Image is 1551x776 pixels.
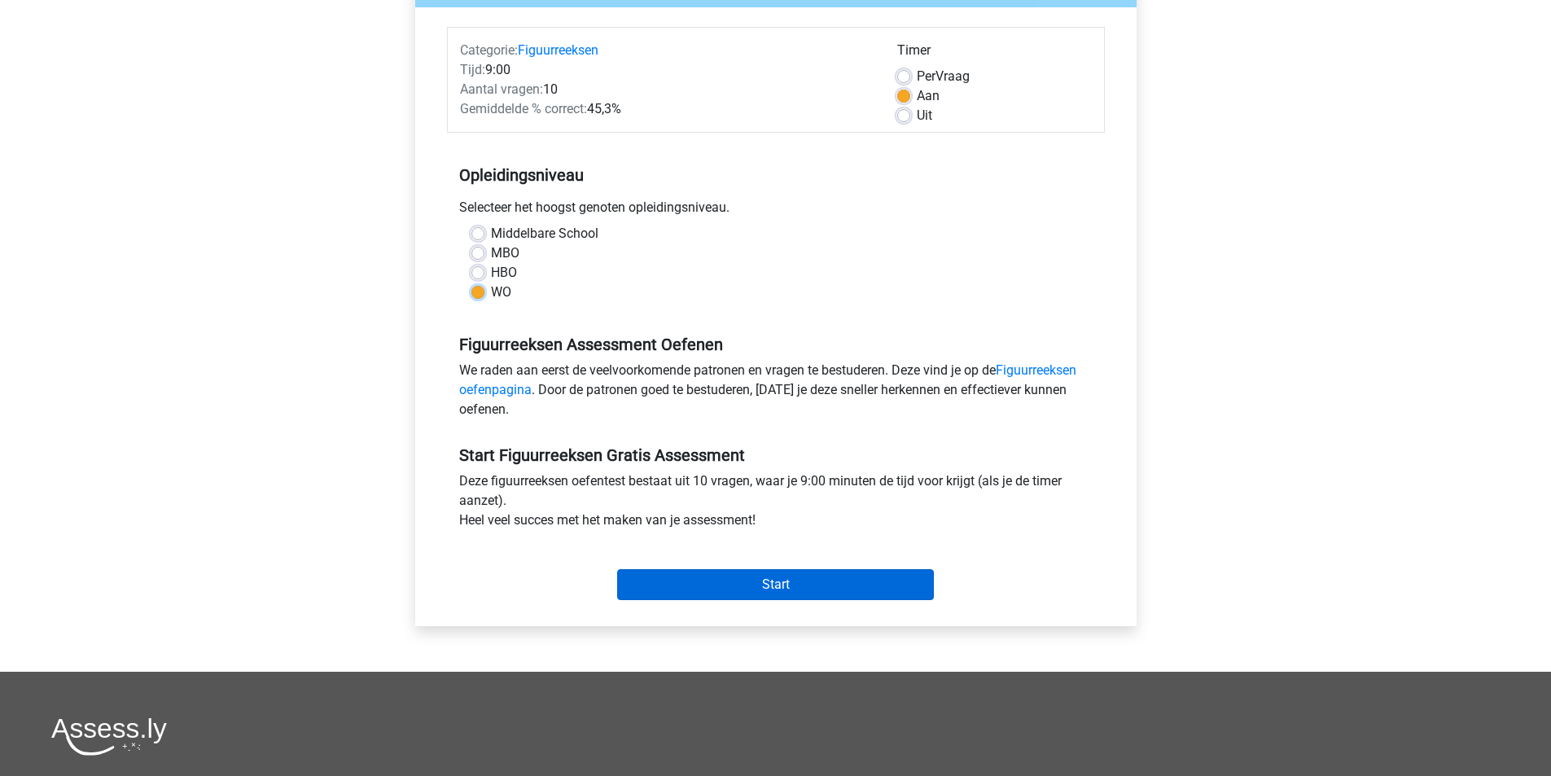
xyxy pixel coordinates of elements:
span: Categorie: [460,42,518,58]
div: 9:00 [448,60,885,80]
label: Vraag [917,67,970,86]
div: 45,3% [448,99,885,119]
span: Tijd: [460,62,485,77]
div: Selecteer het hoogst genoten opleidingsniveau. [447,198,1105,224]
span: Per [917,68,935,84]
div: We raden aan eerst de veelvoorkomende patronen en vragen te bestuderen. Deze vind je op de . Door... [447,361,1105,426]
span: Gemiddelde % correct: [460,101,587,116]
h5: Start Figuurreeksen Gratis Assessment [459,445,1093,465]
h5: Figuurreeksen Assessment Oefenen [459,335,1093,354]
a: Figuurreeksen [518,42,598,58]
div: 10 [448,80,885,99]
h5: Opleidingsniveau [459,159,1093,191]
div: Deze figuurreeksen oefentest bestaat uit 10 vragen, waar je 9:00 minuten de tijd voor krijgt (als... [447,471,1105,537]
label: Uit [917,106,932,125]
input: Start [617,569,934,600]
label: WO [491,283,511,302]
label: Aan [917,86,940,106]
div: Timer [897,41,1092,67]
label: MBO [491,243,519,263]
img: Assessly logo [51,717,167,756]
label: Middelbare School [491,224,598,243]
label: HBO [491,263,517,283]
span: Aantal vragen: [460,81,543,97]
